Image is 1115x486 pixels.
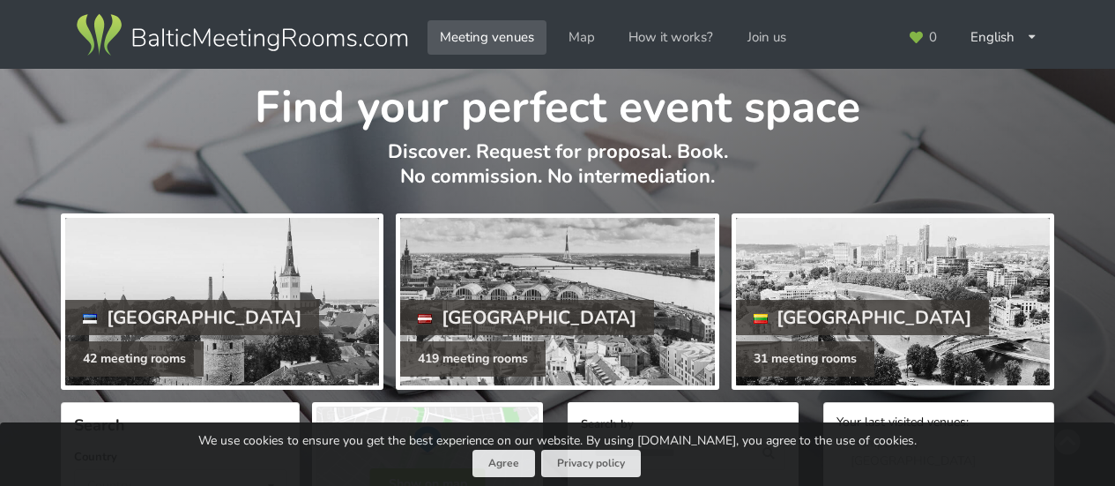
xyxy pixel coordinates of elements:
span: 0 [929,31,937,44]
div: 419 meeting rooms [400,341,546,377]
a: Privacy policy [541,450,641,477]
p: Discover. Request for proposal. Book. No commission. No intermediation. [61,139,1054,207]
a: [GEOGRAPHIC_DATA] 31 meeting rooms [732,213,1054,390]
a: Join us [735,20,799,55]
button: Agree [472,450,535,477]
a: Meeting venues [427,20,546,55]
label: Search by [581,415,785,433]
h1: Find your perfect event space [61,69,1054,136]
div: 31 meeting rooms [736,341,874,377]
div: [GEOGRAPHIC_DATA] [736,300,990,335]
a: Map [556,20,607,55]
div: [GEOGRAPHIC_DATA] [65,300,319,335]
div: 42 meeting rooms [65,341,204,377]
a: [GEOGRAPHIC_DATA] 419 meeting rooms [396,213,718,390]
div: [GEOGRAPHIC_DATA] [400,300,654,335]
a: [GEOGRAPHIC_DATA] 42 meeting rooms [61,213,383,390]
span: Search [74,415,125,436]
div: English [958,20,1050,55]
a: How it works? [616,20,725,55]
img: Baltic Meeting Rooms [73,11,411,60]
div: Your last visited venues: [836,415,1041,432]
